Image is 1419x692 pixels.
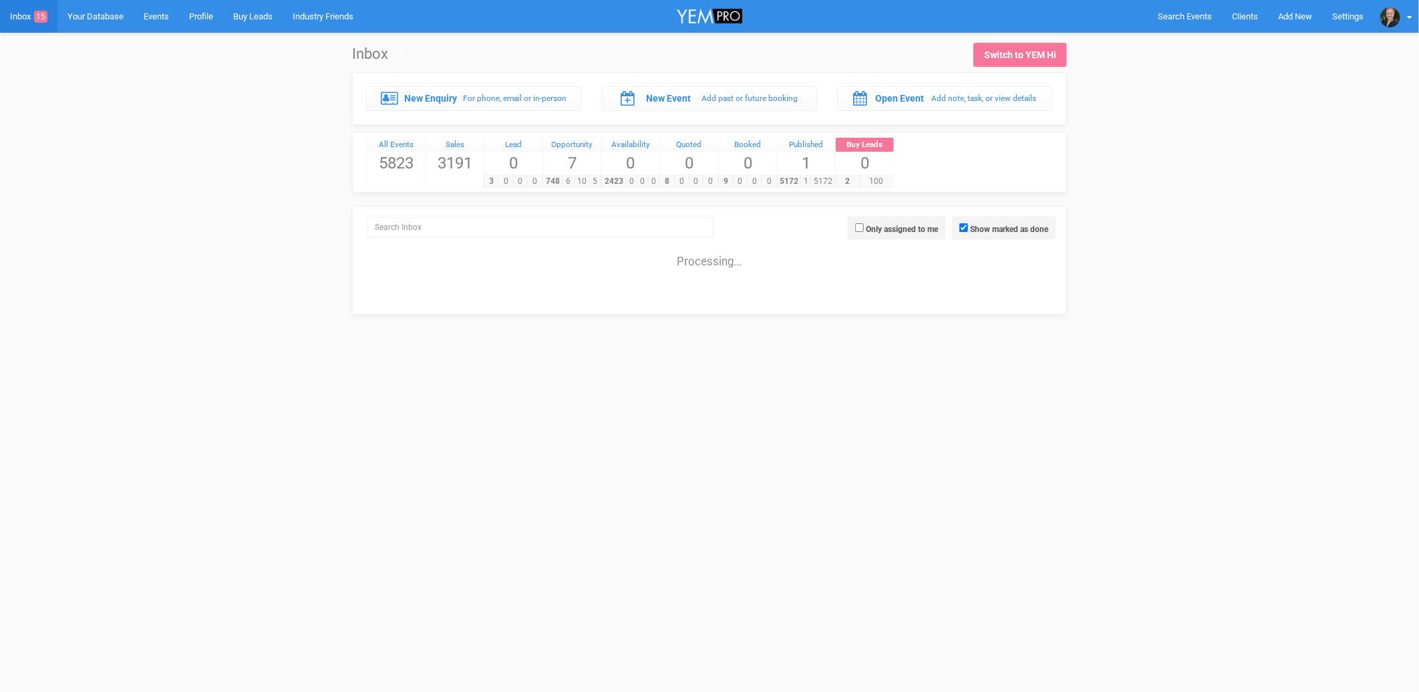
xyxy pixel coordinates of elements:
span: 5172 [810,175,835,188]
a: Switch to YEM Hi [973,43,1067,67]
span: 0 [660,152,718,175]
span: 10 [574,175,590,188]
small: Add past or future booking [701,94,798,103]
span: 2 [835,175,860,188]
span: 0 [747,175,762,188]
span: 0 [703,175,718,188]
span: 3 [484,175,499,188]
a: Availability [602,138,660,152]
span: 0 [527,175,542,188]
span: 0 [836,152,894,175]
a: Sales [426,138,484,152]
a: Open Event Add note, task, or view details [837,86,1053,110]
span: 5823 [367,152,426,175]
small: For phone, email or in-person [463,94,567,103]
span: Add New [1278,11,1312,21]
label: Open Event [875,92,924,105]
span: 1 [778,152,836,175]
span: 100 [860,175,894,188]
span: 5 [589,175,601,188]
span: 9 [718,175,734,188]
span: 0 [602,152,660,175]
a: Published [778,138,836,152]
a: New Enquiry For phone, email or in-person [366,86,582,110]
span: 0 [513,175,528,188]
span: Search Events [1158,11,1212,21]
span: 0 [626,175,637,188]
div: Switch to YEM Hi [984,48,1056,62]
span: 0 [762,175,777,188]
span: 6 [563,175,574,188]
span: 748 [542,175,563,188]
a: Lead [484,138,542,152]
label: New Event [646,92,691,105]
span: 0 [484,152,542,175]
h1: Inbox [352,46,404,62]
a: All Events [367,138,426,152]
label: Only assigned to me [866,223,938,235]
a: Booked [719,138,777,152]
a: Opportunity [543,138,601,152]
span: 0 [733,175,748,188]
a: Quoted [660,138,718,152]
span: 5172 [777,175,802,188]
small: Add note, task, or view details [932,94,1037,103]
span: 8 [659,175,675,188]
div: Processing... [356,241,1063,267]
span: 0 [689,175,704,188]
span: 0 [719,152,777,175]
span: 0 [498,175,514,188]
a: New Event Add past or future booking [602,86,818,110]
span: 3191 [426,152,484,175]
span: 0 [648,175,659,188]
span: 0 [674,175,689,188]
span: 1 [800,175,811,188]
span: 0 [637,175,648,188]
a: Buy Leads [836,138,894,152]
span: 15 [34,11,47,23]
label: Show marked as done [970,223,1048,235]
span: 7 [543,152,601,175]
span: 2423 [601,175,627,188]
input: Search Inbox [367,217,714,237]
img: open-uri20250213-2-1m688p0 [1380,7,1400,27]
span: Clients [1232,11,1258,21]
label: New Enquiry [404,92,457,105]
